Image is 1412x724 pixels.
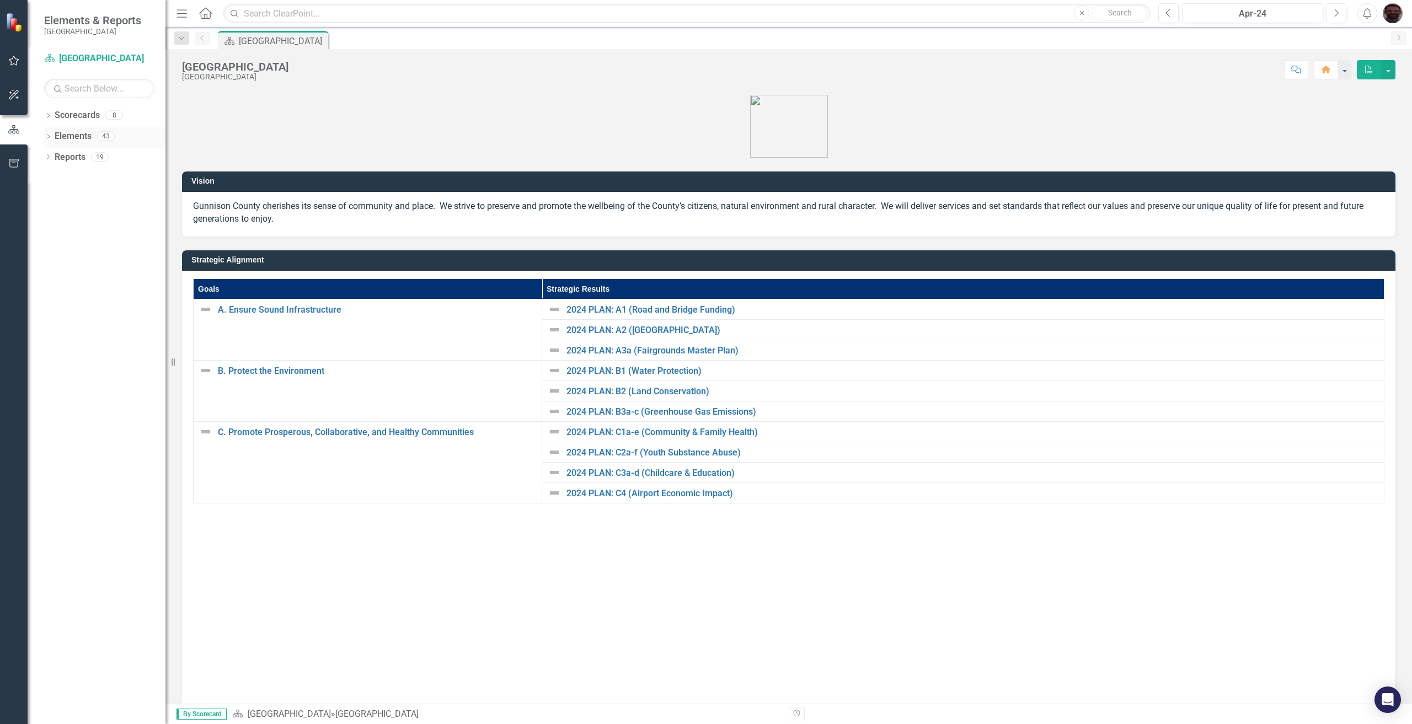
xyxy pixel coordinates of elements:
a: 2024 PLAN: C1a-e (Community & Family Health) [566,427,1378,437]
div: [GEOGRAPHIC_DATA] [335,709,419,719]
img: ClearPoint Strategy [6,13,25,32]
a: 2024 PLAN: C3a-d (Childcare & Education) [566,468,1378,478]
a: 2024 PLAN: C4 (Airport Economic Impact) [566,489,1378,498]
img: Not Defined [548,425,561,438]
a: Elements [55,130,92,143]
a: A. Ensure Sound Infrastructure [218,305,536,315]
span: By Scorecard [176,709,227,720]
td: Double-Click to Edit Right Click for Context Menu [542,320,1384,340]
img: Not Defined [548,466,561,479]
a: 2024 PLAN: A1 (Road and Bridge Funding) [566,305,1378,315]
td: Double-Click to Edit Right Click for Context Menu [542,422,1384,442]
small: [GEOGRAPHIC_DATA] [44,27,141,36]
img: Not Defined [548,323,561,336]
div: Apr-24 [1186,7,1319,20]
img: Not Defined [199,364,212,377]
td: Double-Click to Edit Right Click for Context Menu [542,442,1384,463]
div: [GEOGRAPHIC_DATA] [239,34,325,48]
td: Double-Click to Edit Right Click for Context Menu [194,299,542,361]
h3: Vision [191,177,1390,185]
input: Search ClearPoint... [223,4,1150,23]
div: Open Intercom Messenger [1374,687,1401,713]
td: Double-Click to Edit Right Click for Context Menu [542,483,1384,503]
a: [GEOGRAPHIC_DATA] [248,709,331,719]
a: 2024 PLAN: A2 ([GEOGRAPHIC_DATA]) [566,325,1378,335]
a: Reports [55,151,85,164]
span: Elements & Reports [44,14,141,27]
td: Double-Click to Edit Right Click for Context Menu [542,340,1384,361]
h3: Strategic Alignment [191,256,1390,264]
span: Search [1108,8,1132,17]
img: Not Defined [548,405,561,418]
a: C. Promote Prosperous, Collaborative, and Healthy Communities [218,427,536,437]
div: 8 [105,111,123,120]
img: Not Defined [548,364,561,377]
img: Not Defined [548,303,561,316]
img: Not Defined [199,425,212,438]
a: 2024 PLAN: B3a-c (Greenhouse Gas Emissions) [566,407,1378,417]
img: Not Defined [548,344,561,357]
a: 2024 PLAN: C2a-f (Youth Substance Abuse) [566,448,1378,458]
button: Search [1092,6,1147,21]
div: [GEOGRAPHIC_DATA] [182,73,288,81]
img: Not Defined [548,486,561,500]
img: Not Defined [548,384,561,398]
div: 43 [97,132,115,141]
a: 2024 PLAN: B1 (Water Protection) [566,366,1378,376]
p: Gunnison County cherishes its sense of community and place. We strive to preserve and promote the... [193,200,1384,226]
td: Double-Click to Edit Right Click for Context Menu [542,401,1384,422]
button: Apr-24 [1182,3,1323,23]
td: Double-Click to Edit Right Click for Context Menu [542,463,1384,483]
td: Double-Click to Edit Right Click for Context Menu [542,381,1384,401]
a: 2024 PLAN: A3a (Fairgrounds Master Plan) [566,346,1378,356]
img: Not Defined [548,446,561,459]
a: 2024 PLAN: B2 (Land Conservation) [566,387,1378,396]
td: Double-Click to Edit Right Click for Context Menu [194,361,542,422]
img: Not Defined [199,303,212,316]
img: Matthew Hoyt [1383,3,1403,23]
a: Scorecards [55,109,100,122]
td: Double-Click to Edit Right Click for Context Menu [542,361,1384,381]
a: [GEOGRAPHIC_DATA] [44,52,154,65]
a: B. Protect the Environment [218,366,536,376]
div: 19 [91,152,109,162]
input: Search Below... [44,79,154,98]
div: [GEOGRAPHIC_DATA] [182,61,288,73]
td: Double-Click to Edit Right Click for Context Menu [542,299,1384,320]
td: Double-Click to Edit Right Click for Context Menu [194,422,542,503]
div: » [232,708,780,721]
img: Gunnison%20Co%20Logo%20E-small.png [750,95,828,158]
